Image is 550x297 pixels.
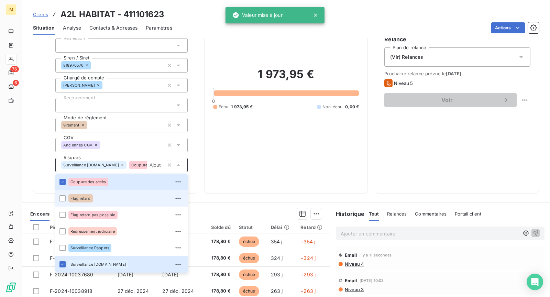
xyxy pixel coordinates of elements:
[387,211,407,217] span: Relances
[162,288,194,294] span: 27 déc. 2024
[118,288,149,294] span: 27 déc. 2024
[394,80,413,86] span: Niveau 5
[147,162,164,168] input: Ajouter une valeur
[212,98,215,104] span: 0
[50,255,93,261] span: F-2024-10036428
[13,80,19,86] span: 6
[300,288,316,294] span: +263 j
[63,143,92,147] span: Anciennes CGV
[231,104,253,110] span: 1 973,95 €
[239,253,260,263] span: échue
[219,104,229,110] span: Échu
[384,71,530,76] span: Prochaine relance prévue le
[61,102,67,108] input: Ajouter une valeur
[63,63,84,67] span: 818970576
[60,8,164,21] h3: A2L HABITAT - 411101623
[131,163,167,167] span: Coupure des accès
[369,211,379,217] span: Tout
[50,272,93,277] span: F-2024-10037680
[33,12,48,17] span: Clients
[50,239,93,244] span: F-2024-10035236
[360,253,392,257] span: il y a 11 secondes
[300,272,316,277] span: +293 j
[118,272,134,277] span: [DATE]
[89,24,137,31] span: Contacts & Adresses
[322,104,342,110] span: Non-échu
[239,286,260,296] span: échue
[344,287,364,292] span: Niveau 3
[63,163,119,167] span: Surveillance [DOMAIN_NAME]
[33,11,48,18] a: Clients
[384,35,530,43] h6: Relance
[345,252,357,258] span: Email
[70,246,109,250] span: Surveillance Pappers
[415,211,447,217] span: Commentaires
[300,239,315,244] span: +354 j
[70,262,126,266] span: Surveillance [DOMAIN_NAME]
[208,288,230,295] span: 178,80 €
[384,93,517,107] button: Voir
[232,9,283,21] div: Valeur mise à jour
[239,269,260,280] span: échue
[87,122,92,128] input: Ajouter une valeur
[61,42,67,48] input: Ajouter une valeur
[162,272,178,277] span: [DATE]
[70,213,115,217] span: Flag retard pas possible
[30,211,49,217] span: En cours
[208,271,230,278] span: 178,80 €
[63,123,79,127] span: virement
[5,4,16,15] div: IM
[345,278,357,283] span: Email
[271,255,283,261] span: 324 j
[102,82,108,88] input: Ajouter une valeur
[208,238,230,245] span: 178,80 €
[91,62,97,68] input: Ajouter une valeur
[330,210,365,218] h6: Historique
[100,142,106,148] input: Ajouter une valeur
[390,54,423,60] span: (Vir) Relances
[271,224,292,230] div: Délai
[208,255,230,262] span: 178,80 €
[344,261,364,267] span: Niveau 4
[271,239,283,244] span: 354 j
[10,66,19,72] span: 76
[5,282,16,293] img: Logo LeanPay
[271,272,283,277] span: 293 j
[239,236,260,247] span: échue
[239,224,263,230] div: Statut
[527,274,543,290] div: Open Intercom Messenger
[146,24,172,31] span: Paramètres
[300,224,326,230] div: Retard
[70,196,91,200] span: Flag retard
[33,24,55,31] span: Situation
[393,97,502,103] span: Voir
[345,104,359,110] span: 0,00 €
[213,67,359,88] h2: 1 973,95 €
[63,24,81,31] span: Analyse
[63,83,95,87] span: [PERSON_NAME]
[455,211,481,217] span: Portail client
[70,180,106,184] span: Coupure des accès
[491,22,525,33] button: Actions
[446,71,461,76] span: [DATE]
[50,224,109,230] div: Pièces comptables
[360,278,384,283] span: [DATE] 10:03
[50,288,92,294] span: F-2024-10038918
[70,229,115,233] span: Redressement judiciaire
[271,288,283,294] span: 263 j
[300,255,316,261] span: +324 j
[208,224,230,230] div: Solde dû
